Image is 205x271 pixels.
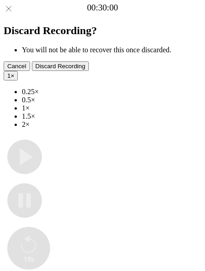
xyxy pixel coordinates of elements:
[4,25,201,37] h2: Discard Recording?
[4,71,18,80] button: 1×
[87,3,118,13] a: 00:30:00
[4,61,30,71] button: Cancel
[22,104,201,112] li: 1×
[7,72,10,79] span: 1
[22,120,201,129] li: 2×
[22,96,201,104] li: 0.5×
[32,61,89,71] button: Discard Recording
[22,46,201,54] li: You will not be able to recover this once discarded.
[22,112,201,120] li: 1.5×
[22,88,201,96] li: 0.25×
